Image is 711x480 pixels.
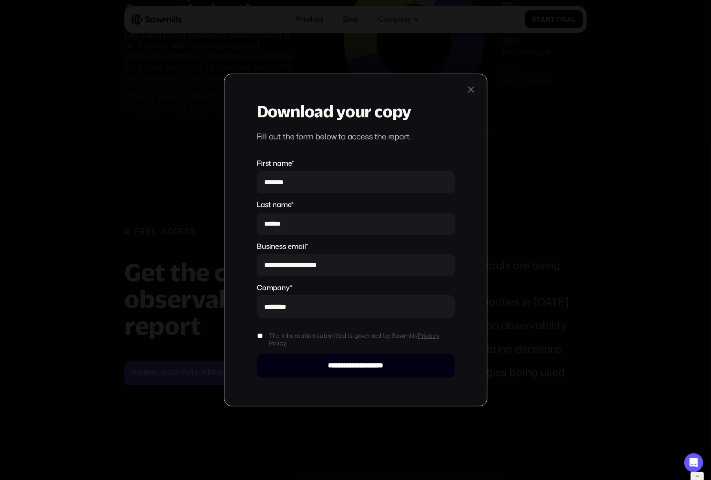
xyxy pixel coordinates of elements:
div: Fill out the form below to access the report. [257,131,455,141]
span: Business email [257,241,306,251]
span: Company [257,282,290,293]
div: Open Intercom Messenger [684,453,703,472]
span: The information submitted is governed by Sawmills . [269,332,455,347]
a: Privacy Policy [269,331,439,347]
h3: Download your copy [257,102,455,120]
input: The information submitted is governed by SawmillsPrivacy Policy. [257,334,264,339]
span: Last name [257,199,292,209]
span: First name [257,158,292,168]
